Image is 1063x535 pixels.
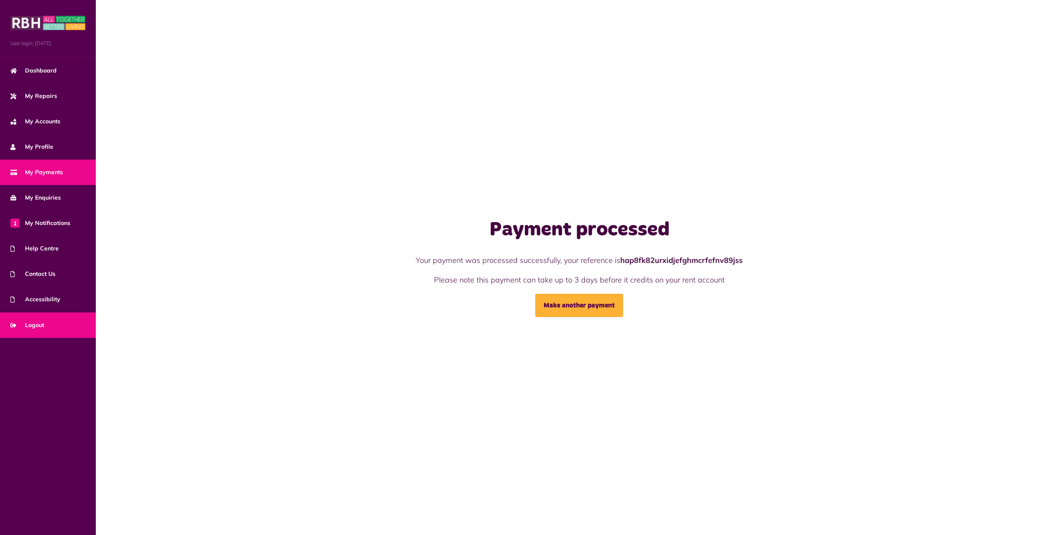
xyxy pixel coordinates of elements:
span: My Enquiries [10,193,61,202]
span: 1 [10,218,20,227]
span: My Payments [10,168,63,177]
span: Logout [10,321,44,330]
a: Make another payment [535,294,623,317]
span: Dashboard [10,66,57,75]
p: Please note this payment can take up to 3 days before it credits on your rent account [346,274,813,285]
img: MyRBH [10,15,85,31]
span: My Notifications [10,219,70,227]
span: My Accounts [10,117,60,126]
span: My Repairs [10,92,57,100]
span: Help Centre [10,244,59,253]
span: Last login: [DATE] [10,40,85,47]
span: Accessibility [10,295,60,304]
span: Contact Us [10,270,55,278]
p: Your payment was processed successfully, your reference is [346,255,813,266]
span: My Profile [10,142,53,151]
strong: hap8fk82urxidjefghmcrfefnv89jss [620,255,743,265]
h1: Payment processed [346,218,813,242]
